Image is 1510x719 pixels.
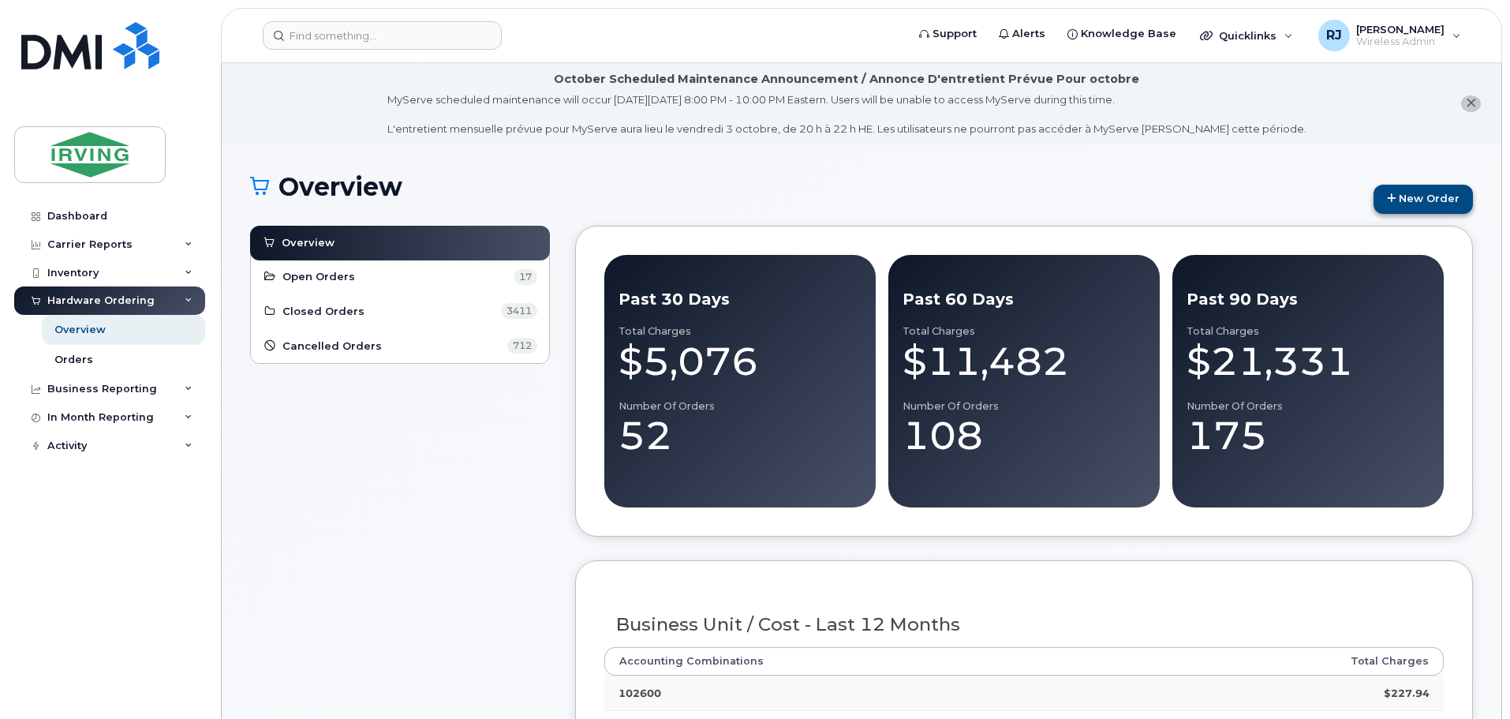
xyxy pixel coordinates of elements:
div: Past 30 Days [619,288,862,311]
span: Overview [282,235,335,250]
span: 3411 [501,303,537,319]
div: October Scheduled Maintenance Announcement / Annonce D'entretient Prévue Pour octobre [554,71,1139,88]
a: Closed Orders 3411 [263,302,537,321]
div: 52 [619,412,862,459]
span: Closed Orders [282,304,364,319]
div: Number of Orders [903,400,1146,413]
div: MyServe scheduled maintenance will occur [DATE][DATE] 8:00 PM - 10:00 PM Eastern. Users will be u... [387,92,1306,137]
th: Accounting Combinations [604,647,1152,676]
a: Open Orders 17 [263,268,537,286]
div: Total Charges [619,325,862,338]
span: 17 [514,269,537,285]
h3: Business Unit / Cost - Last 12 Months [616,615,1433,635]
div: $21,331 [1187,338,1430,385]
a: Overview [262,234,538,253]
div: Total Charges [903,325,1146,338]
strong: $227.94 [1384,687,1430,699]
div: $11,482 [903,338,1146,385]
div: 108 [903,412,1146,459]
a: New Order [1374,185,1473,214]
div: Total Charges [1187,325,1430,338]
span: Cancelled Orders [282,339,382,354]
h1: Overview [250,173,1366,200]
a: Cancelled Orders 712 [263,336,537,355]
span: Open Orders [282,269,355,284]
div: 175 [1187,412,1430,459]
span: 712 [507,338,537,354]
div: Number of Orders [1187,400,1430,413]
div: Past 60 Days [903,288,1146,311]
div: Past 90 Days [1187,288,1430,311]
div: $5,076 [619,338,862,385]
th: Total Charges [1152,647,1444,676]
button: close notification [1461,95,1481,112]
div: Number of Orders [619,400,862,413]
strong: 102600 [619,687,661,699]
